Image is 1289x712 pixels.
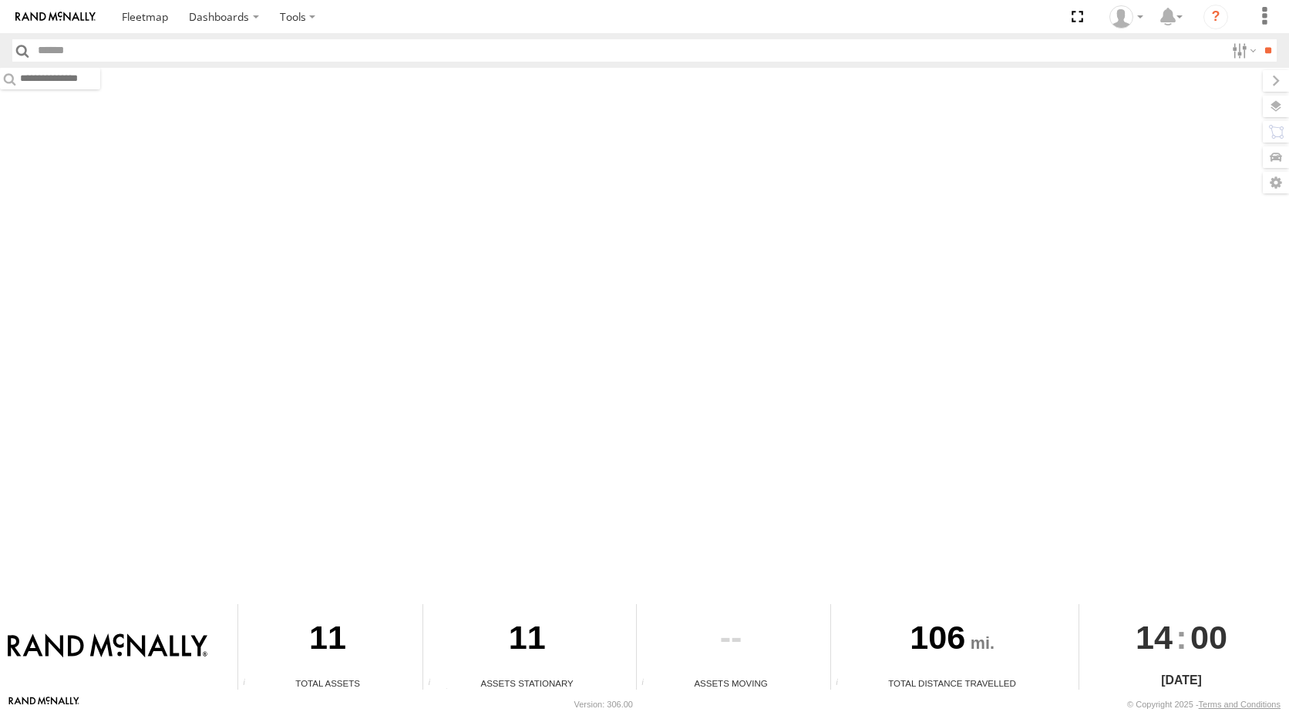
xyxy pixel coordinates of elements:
[238,678,261,690] div: Total number of Enabled Assets
[831,604,1073,677] div: 106
[1079,671,1284,690] div: [DATE]
[1127,700,1281,709] div: © Copyright 2025 -
[831,677,1073,690] div: Total Distance Travelled
[1203,5,1228,29] i: ?
[423,677,631,690] div: Assets Stationary
[1104,5,1149,29] div: Valeo Dash
[574,700,633,709] div: Version: 306.00
[1263,172,1289,193] label: Map Settings
[1136,604,1173,670] span: 14
[238,677,417,690] div: Total Assets
[1226,39,1259,62] label: Search Filter Options
[423,604,631,677] div: 11
[238,604,417,677] div: 11
[1190,604,1227,670] span: 00
[423,678,446,690] div: Total number of assets current stationary.
[1079,604,1284,670] div: :
[8,697,79,712] a: Visit our Website
[637,678,660,690] div: Total number of assets current in transit.
[15,12,96,22] img: rand-logo.svg
[1199,700,1281,709] a: Terms and Conditions
[831,678,854,690] div: Total distance travelled by all assets within specified date range and applied filters
[637,677,825,690] div: Assets Moving
[8,633,207,660] img: Rand McNally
